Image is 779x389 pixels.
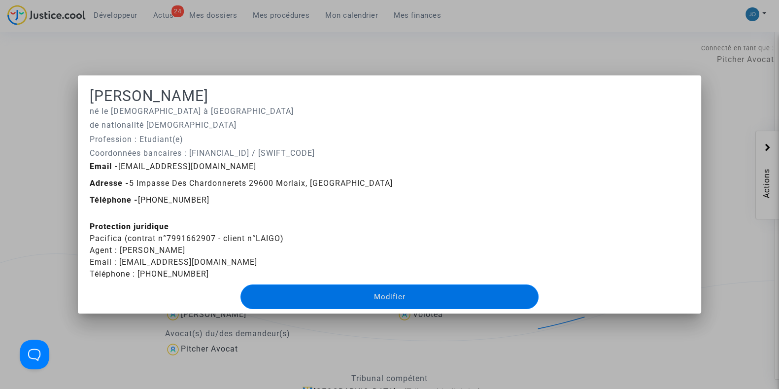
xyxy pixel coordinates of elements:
span: [PHONE_NUMBER] [90,195,209,205]
span: Téléphone : [PHONE_NUMBER] [90,269,209,279]
p: de nationalité [DEMOGRAPHIC_DATA] [90,119,689,131]
b: Email - [90,162,118,171]
h1: [PERSON_NAME] [90,87,689,105]
span: 5 Impasse Des Chardonnerets 29600 Morlaix, [GEOGRAPHIC_DATA] [90,178,393,188]
div: Pacifica (contrat n°7991662907 - client n°LAIGO) [90,221,689,280]
div: Mots-clés [123,58,151,65]
span: [EMAIL_ADDRESS][DOMAIN_NAME] [90,162,256,171]
img: tab_keywords_by_traffic_grey.svg [112,57,120,65]
div: Domaine: [DOMAIN_NAME] [26,26,111,34]
span: Modifier [373,292,405,301]
button: Modifier [240,284,538,309]
img: tab_domain_overview_orange.svg [40,57,48,65]
iframe: Help Scout Beacon - Open [20,340,49,369]
b: Adresse - [90,178,129,188]
img: website_grey.svg [16,26,24,34]
b: Téléphone - [90,195,138,205]
p: né le [DEMOGRAPHIC_DATA] à [GEOGRAPHIC_DATA] [90,105,689,117]
p: Profession : Etudiant(e) [90,133,689,145]
div: Domaine [51,58,76,65]
div: v 4.0.25 [28,16,48,24]
img: logo_orange.svg [16,16,24,24]
span: Email : [EMAIL_ADDRESS][DOMAIN_NAME] [90,257,257,267]
p: Coordonnées bancaires : [FINANCIAL_ID] / [SWIFT_CODE] [90,147,689,159]
b: Protection juridique [90,222,169,231]
span: Agent : [PERSON_NAME] [90,246,185,255]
